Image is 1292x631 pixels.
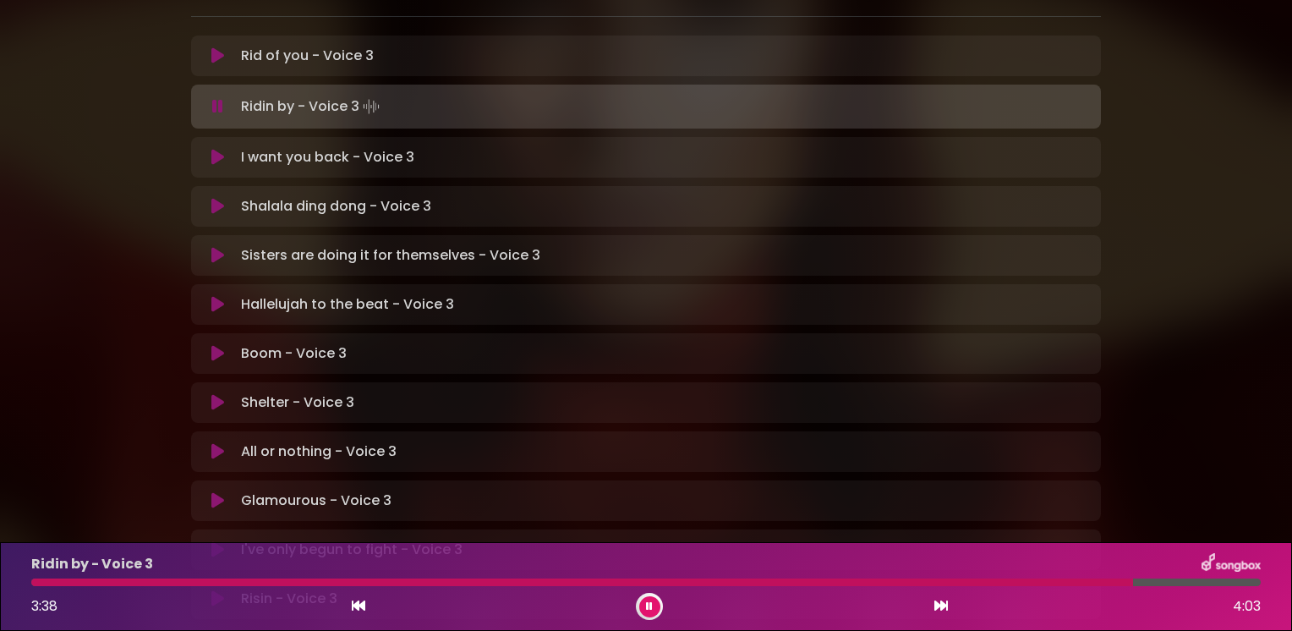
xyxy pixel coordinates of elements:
[359,95,383,118] img: waveform4.gif
[241,442,397,462] p: All or nothing - Voice 3
[241,245,540,266] p: Sisters are doing it for themselves - Voice 3
[241,491,391,511] p: Glamourous - Voice 3
[241,540,463,560] p: I've only begun to fight - Voice 3
[241,294,454,315] p: Hallelujah to the beat - Voice 3
[241,196,431,217] p: Shalala ding dong - Voice 3
[1202,553,1261,575] img: songbox-logo-white.png
[1233,596,1261,617] span: 4:03
[241,147,414,167] p: I want you back - Voice 3
[241,343,347,364] p: Boom - Voice 3
[31,596,57,616] span: 3:38
[241,95,383,118] p: Ridin by - Voice 3
[241,392,354,413] p: Shelter - Voice 3
[241,46,374,66] p: Rid of you - Voice 3
[31,554,153,574] p: Ridin by - Voice 3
